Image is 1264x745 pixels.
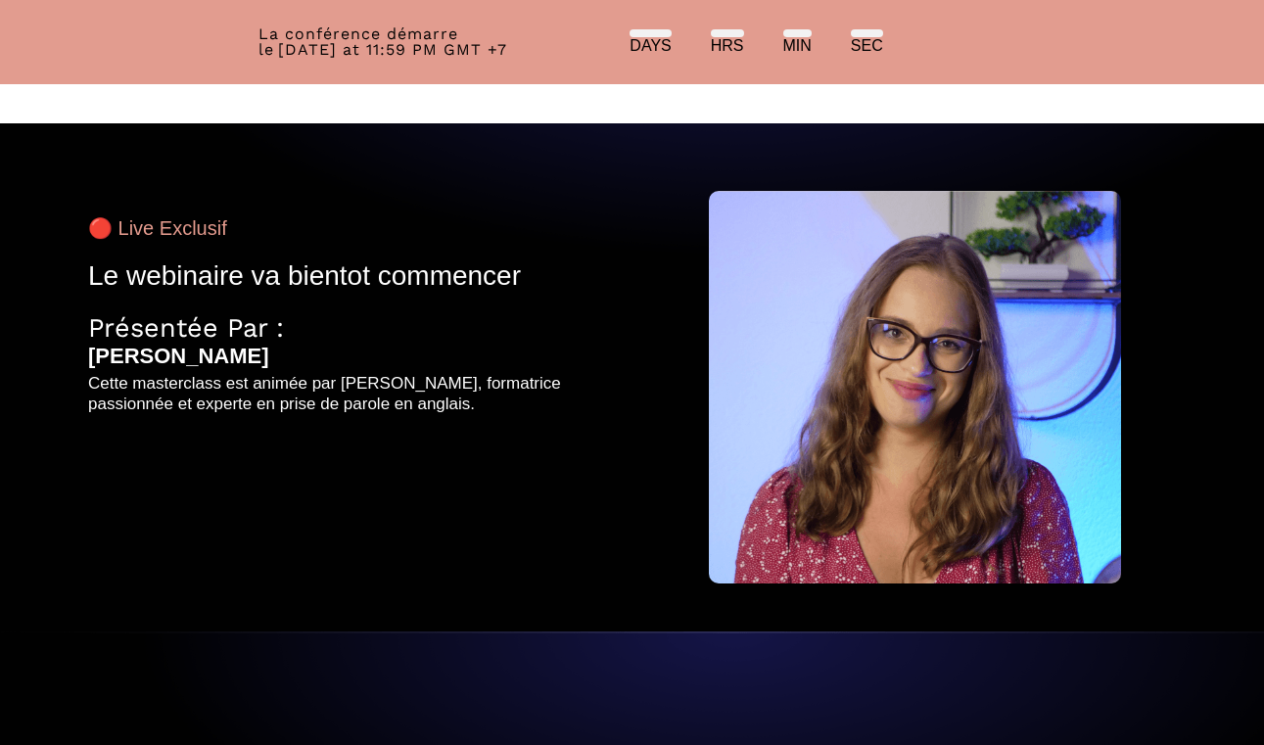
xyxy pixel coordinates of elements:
[278,40,507,59] span: [DATE] at 11:59 PM GMT +7
[88,259,610,293] div: Le webinaire va bientot commencer
[709,191,1121,583] img: e43af0e3058a5add46f4fc6659689067_68ad66909b132_2_(1).png
[88,344,269,368] b: [PERSON_NAME]
[88,312,284,344] span: Présentée Par :
[630,37,671,55] div: DAYS
[851,37,883,55] div: SEC
[783,37,812,55] div: MIN
[88,216,610,240] div: 🔴 Live Exclusif
[711,37,744,55] div: HRS
[258,24,458,59] span: La conférence démarre le
[88,374,610,414] div: Cette masterclass est animée par [PERSON_NAME], formatrice passionnée et experte en prise de paro...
